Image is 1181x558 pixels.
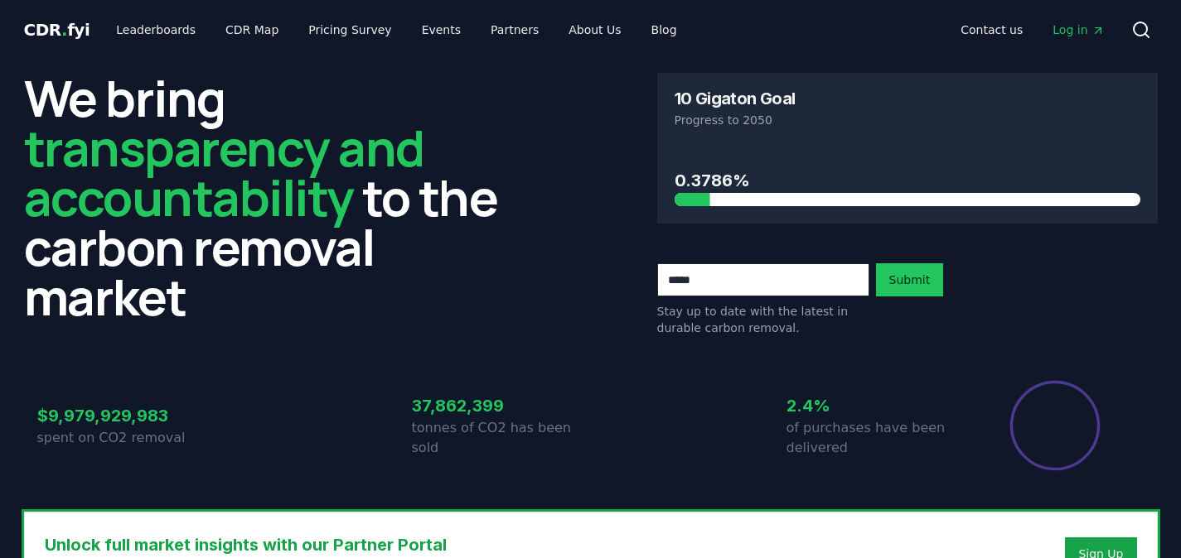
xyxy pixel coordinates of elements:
h3: Unlock full market insights with our Partner Portal [45,532,767,557]
h3: 10 Gigaton Goal [675,90,796,107]
span: . [61,20,67,40]
div: Percentage of sales delivered [1009,379,1101,472]
a: Events [409,15,474,45]
span: Log in [1053,22,1104,38]
a: Leaderboards [103,15,209,45]
h3: 37,862,399 [412,393,591,418]
a: Log in [1039,15,1117,45]
p: Progress to 2050 [675,112,1140,128]
p: spent on CO2 removal [37,428,216,448]
a: Pricing Survey [295,15,404,45]
p: of purchases have been delivered [787,418,966,458]
p: Stay up to date with the latest in durable carbon removal. [657,303,869,336]
h2: We bring to the carbon removal market [24,73,525,321]
span: CDR fyi [24,20,90,40]
p: tonnes of CO2 has been sold [412,418,591,458]
a: Partners [477,15,552,45]
h3: $9,979,929,983 [37,403,216,428]
button: Submit [876,263,944,296]
a: CDR Map [212,15,292,45]
a: CDR.fyi [24,18,90,41]
h3: 0.3786% [675,168,1140,193]
nav: Main [103,15,690,45]
a: Contact us [947,15,1036,45]
span: transparency and accountability [24,113,424,231]
h3: 2.4% [787,393,966,418]
nav: Main [947,15,1117,45]
a: About Us [555,15,634,45]
a: Blog [638,15,690,45]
